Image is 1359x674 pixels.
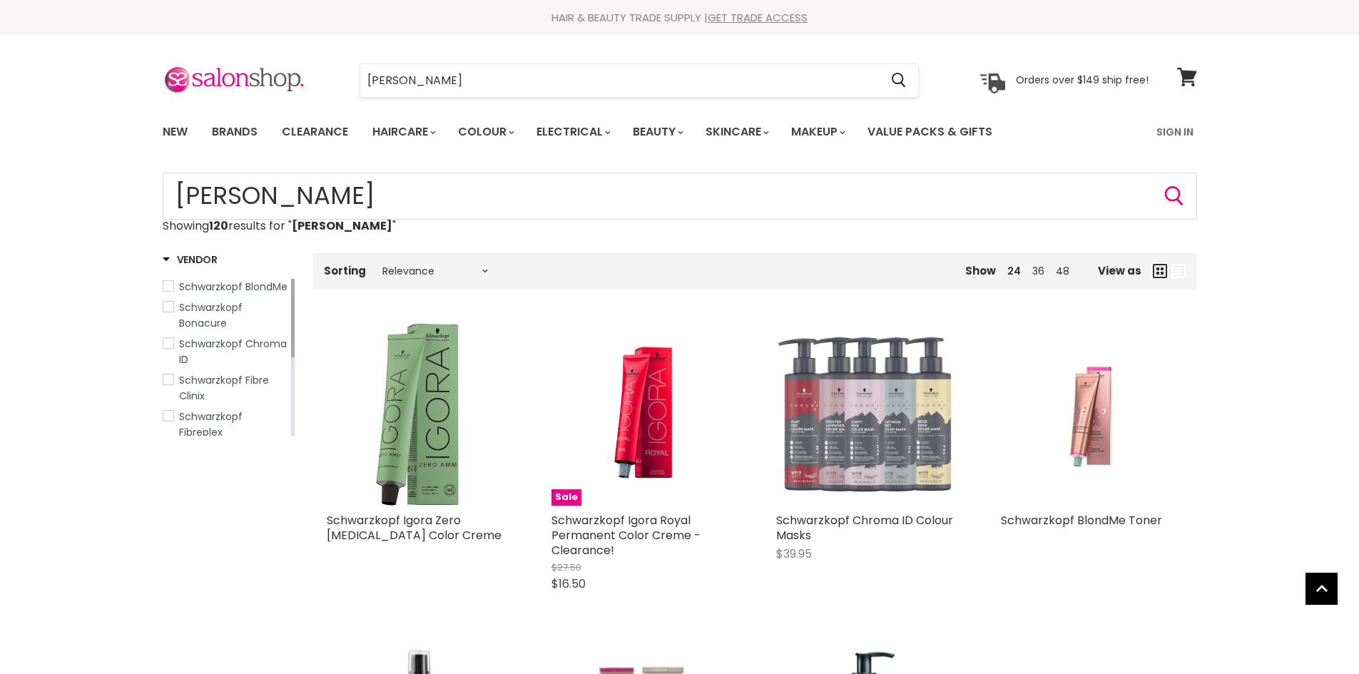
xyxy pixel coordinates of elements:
[362,117,444,147] a: Haircare
[880,64,918,97] button: Search
[179,409,243,439] span: Schwarzkopf Fibreplex
[163,279,288,295] a: Schwarzkopf BlondMe
[163,252,218,267] h3: Vendor
[708,10,808,25] a: GET TRADE ACCESS
[551,512,701,558] a: Schwarzkopf Igora Royal Permanent Color Creme - Clearance!
[1001,512,1162,529] a: Schwarzkopf BlondMe Toner
[271,117,359,147] a: Clearance
[292,218,392,234] strong: [PERSON_NAME]
[695,117,778,147] a: Skincare
[551,489,581,506] span: Sale
[776,512,953,543] a: Schwarzkopf Chroma ID Colour Masks
[857,117,1003,147] a: Value Packs & Gifts
[1098,265,1141,277] span: View as
[1007,264,1021,278] a: 24
[163,372,288,404] a: Schwarzkopf Fibre Clinix
[152,117,198,147] a: New
[163,173,1197,220] form: Product
[551,576,586,592] span: $16.50
[965,263,996,278] span: Show
[179,300,243,330] span: Schwarzkopf Bonacure
[327,512,502,543] a: Schwarzkopf Igora Zero [MEDICAL_DATA] Color Creme
[360,64,880,97] input: Search
[1056,264,1069,278] a: 48
[163,336,288,367] a: Schwarzkopf Chroma ID
[526,117,619,147] a: Electrical
[163,300,288,331] a: Schwarzkopf Bonacure
[1148,117,1202,147] a: Sign In
[152,111,1076,153] ul: Main menu
[324,265,366,277] label: Sorting
[776,324,958,506] img: Schwarzkopf Chroma ID Colour Masks
[1163,185,1186,208] button: Search
[780,117,854,147] a: Makeup
[209,218,228,234] strong: 120
[163,220,1197,233] p: Showing results for " "
[201,117,268,147] a: Brands
[776,546,812,562] span: $39.95
[360,63,919,98] form: Product
[1016,73,1149,86] p: Orders over $149 ship free!
[1032,264,1044,278] a: 36
[179,373,269,403] span: Schwarzkopf Fibre Clinix
[163,409,288,440] a: Schwarzkopf Fibreplex
[1001,324,1183,506] a: Schwarzkopf BlondMe Toner
[622,117,692,147] a: Beauty
[145,11,1215,25] div: HAIR & BEAUTY TRADE SUPPLY |
[1031,324,1152,506] img: Schwarzkopf BlondMe Toner
[447,117,523,147] a: Colour
[179,280,287,294] span: Schwarzkopf BlondMe
[163,173,1197,220] input: Search
[551,561,581,574] span: $27.50
[327,324,509,506] img: Schwarzkopf Igora Zero Ammonia Color Creme
[179,337,287,367] span: Schwarzkopf Chroma ID
[145,111,1215,153] nav: Main
[551,324,733,506] a: Schwarzkopf Igora Royal Permanent Color Creme - Clearance!Sale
